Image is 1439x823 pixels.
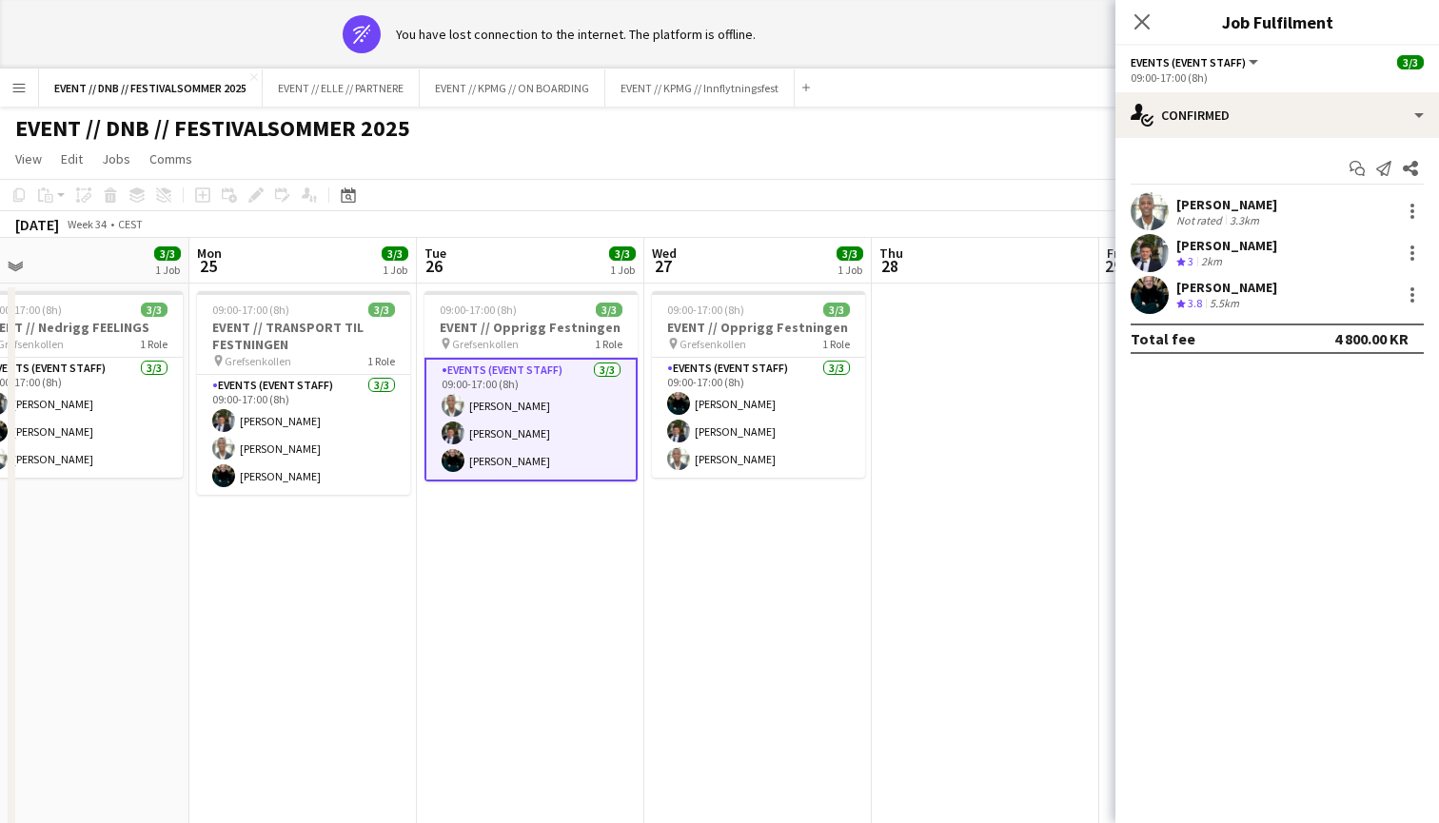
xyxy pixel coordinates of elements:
span: 3/3 [1397,55,1424,69]
span: 28 [877,255,903,277]
span: Events (Event Staff) [1131,55,1246,69]
span: 3/3 [382,246,408,261]
h3: EVENT // Opprigg Festningen [652,319,865,336]
span: 3/3 [609,246,636,261]
div: [PERSON_NAME] [1176,237,1277,254]
span: 1 Role [367,354,395,368]
a: Jobs [94,147,138,171]
h1: EVENT // DNB // FESTIVALSOMMER 2025 [15,114,410,143]
span: Grefsenkollen [680,337,746,351]
div: Not rated [1176,213,1226,227]
app-job-card: 09:00-17:00 (8h)3/3EVENT // TRANSPORT TIL FESTNINGEN Grefsenkollen1 RoleEvents (Event Staff)3/309... [197,291,410,495]
span: Fri [1107,245,1122,262]
span: Jobs [102,150,130,167]
span: 3/3 [596,303,622,317]
app-job-card: 09:00-17:00 (8h)3/3EVENT // Opprigg Festningen Grefsenkollen1 RoleEvents (Event Staff)3/309:00-17... [652,291,865,478]
span: 09:00-17:00 (8h) [440,303,517,317]
span: 09:00-17:00 (8h) [667,303,744,317]
span: Wed [652,245,677,262]
div: 1 Job [610,263,635,277]
span: 09:00-17:00 (8h) [212,303,289,317]
span: 3 [1188,254,1193,268]
h3: EVENT // TRANSPORT TIL FESTNINGEN [197,319,410,353]
span: View [15,150,42,167]
app-card-role: Events (Event Staff)3/309:00-17:00 (8h)[PERSON_NAME][PERSON_NAME][PERSON_NAME] [197,375,410,495]
span: Tue [424,245,446,262]
div: CEST [118,217,143,231]
div: [DATE] [15,215,59,234]
app-job-card: 09:00-17:00 (8h)3/3EVENT // Opprigg Festningen Grefsenkollen1 RoleEvents (Event Staff)3/309:00-17... [424,291,638,481]
div: 5.5km [1206,296,1243,312]
div: 1 Job [383,263,407,277]
app-card-role: Events (Event Staff)3/309:00-17:00 (8h)[PERSON_NAME][PERSON_NAME][PERSON_NAME] [652,358,865,478]
h3: Job Fulfilment [1115,10,1439,34]
span: 25 [194,255,222,277]
span: 3/3 [141,303,168,317]
span: 1 Role [140,337,168,351]
div: 09:00-17:00 (8h) [1131,70,1424,85]
div: 4 800.00 KR [1334,329,1409,348]
div: [PERSON_NAME] [1176,196,1277,213]
button: EVENT // KPMG // Innflytningsfest [605,69,795,107]
span: 27 [649,255,677,277]
span: 1 Role [822,337,850,351]
div: Confirmed [1115,92,1439,138]
span: Grefsenkollen [452,337,519,351]
h3: EVENT // Opprigg Festningen [424,319,638,336]
span: 3/3 [368,303,395,317]
span: 1 Role [595,337,622,351]
app-card-role: Events (Event Staff)3/309:00-17:00 (8h)[PERSON_NAME][PERSON_NAME][PERSON_NAME] [424,358,638,481]
span: 3/3 [837,246,863,261]
div: 1 Job [838,263,862,277]
button: EVENT // ELLE // PARTNERE [263,69,420,107]
span: 3.8 [1188,296,1202,310]
button: EVENT // KPMG // ON BOARDING [420,69,605,107]
a: Edit [53,147,90,171]
div: 2km [1197,254,1226,270]
span: Edit [61,150,83,167]
span: 26 [422,255,446,277]
a: Comms [142,147,200,171]
span: 29 [1104,255,1122,277]
div: You have lost connection to the internet. The platform is offline. [396,26,756,43]
span: Mon [197,245,222,262]
span: Comms [149,150,192,167]
div: [PERSON_NAME] [1176,279,1277,296]
span: Week 34 [63,217,110,231]
div: Total fee [1131,329,1195,348]
span: Grefsenkollen [225,354,291,368]
button: Events (Event Staff) [1131,55,1261,69]
button: EVENT // DNB // FESTIVALSOMMER 2025 [39,69,263,107]
a: View [8,147,49,171]
div: 3.3km [1226,213,1263,227]
span: 3/3 [154,246,181,261]
span: 3/3 [823,303,850,317]
span: Thu [879,245,903,262]
div: 1 Job [155,263,180,277]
